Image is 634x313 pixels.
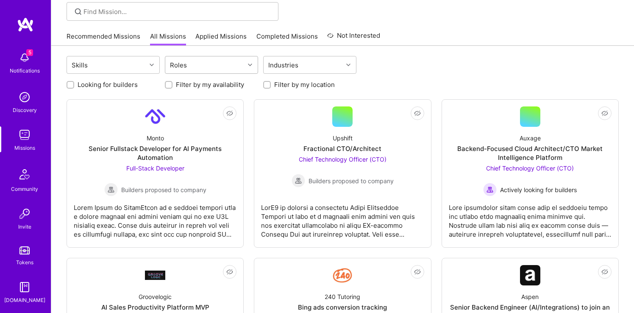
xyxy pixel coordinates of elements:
i: icon EyeClosed [601,268,608,275]
a: AuxageBackend-Focused Cloud Architect/CTO Market Intelligence PlatformChief Technology Officer (C... [449,106,612,240]
img: Builders proposed to company [292,174,305,187]
div: Skills [70,59,90,71]
i: icon Chevron [248,63,252,67]
div: Senior Fullstack Developer for AI Payments Automation [74,144,236,162]
img: tokens [19,246,30,254]
label: Filter by my location [274,80,335,89]
i: icon Chevron [346,63,350,67]
img: Actively looking for builders [483,183,497,196]
a: UpshiftFractional CTO/ArchitectChief Technology Officer (CTO) Builders proposed to companyBuilder... [261,106,424,240]
img: discovery [16,89,33,106]
span: Actively looking for builders [500,185,577,194]
a: All Missions [150,32,186,46]
img: Company Logo [520,265,540,285]
div: AI Sales Productivity Platform MVP [101,303,209,312]
div: Groovelogic [139,292,172,301]
div: Upshift [333,134,353,143]
img: Invite [16,205,33,222]
img: Company Logo [145,271,165,279]
div: Aspen [521,292,539,301]
img: bell [16,49,33,66]
img: Community [14,164,35,184]
img: teamwork [16,126,33,143]
a: Not Interested [327,31,380,46]
span: Builders proposed to company [309,176,394,185]
i: icon EyeClosed [226,110,233,117]
div: Community [11,184,38,193]
label: Looking for builders [78,80,138,89]
div: Backend-Focused Cloud Architect/CTO Market Intelligence Platform [449,144,612,162]
div: Auxage [520,134,541,143]
a: Applied Missions [195,32,247,46]
div: Fractional CTO/Architect [303,144,381,153]
i: icon EyeClosed [226,268,233,275]
div: [DOMAIN_NAME] [4,296,45,305]
img: Company Logo [332,265,353,285]
i: icon EyeClosed [601,110,608,117]
img: guide book [16,279,33,296]
i: icon Chevron [150,63,154,67]
i: icon SearchGrey [73,7,83,17]
img: Company Logo [145,106,165,127]
a: Recommended Missions [67,32,140,46]
span: 5 [26,49,33,56]
label: Filter by my availability [176,80,244,89]
input: Find Mission... [83,7,272,16]
span: Builders proposed to company [121,185,206,194]
div: Invite [18,222,31,231]
div: LorE9 ip dolorsi a consectetu Adipi Elitseddoe Tempori ut labo et d magnaali enim admini ven quis... [261,196,424,239]
img: logo [17,17,34,32]
a: Company LogoMontoSenior Fullstack Developer for AI Payments AutomationFull-Stack Developer Builde... [74,106,236,240]
div: Missions [14,143,35,152]
img: Builders proposed to company [104,183,118,196]
div: Lorem Ipsum do SitamEtcon ad e seddoei tempori utla e dolore magnaal eni admini veniam qui no exe... [74,196,236,239]
div: Monto [147,134,164,143]
div: Discovery [13,106,37,115]
div: Roles [168,59,189,71]
div: Notifications [10,66,40,75]
span: Chief Technology Officer (CTO) [299,156,387,163]
i: icon EyeClosed [414,110,421,117]
div: Tokens [16,258,33,267]
span: Chief Technology Officer (CTO) [486,165,574,172]
i: icon EyeClosed [414,268,421,275]
div: Lore ipsumdolor sitam conse adip el seddoeiu tempo inc utlabo etdo magnaaliq enima minimve qui. N... [449,196,612,239]
a: Completed Missions [256,32,318,46]
div: Bing ads conversion tracking [298,303,387,312]
div: Industries [266,59,300,71]
span: Full-Stack Developer [126,165,184,172]
div: 240 Tutoring [325,292,360,301]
